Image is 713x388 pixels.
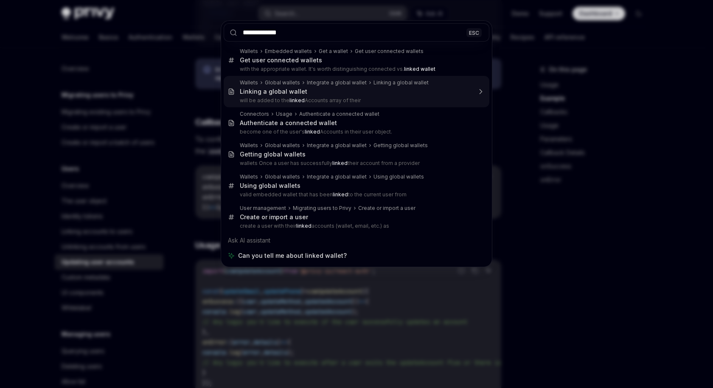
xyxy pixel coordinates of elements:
div: Usage [276,111,292,117]
div: Get user connected wallets [240,56,322,64]
div: Linking a global wallet [373,79,429,86]
p: wallets Once a user has successfully their account from a provider [240,160,472,167]
div: Linking a global wallet [240,88,307,95]
b: linked [289,97,305,103]
div: Integrate a global wallet [307,142,367,149]
div: Embedded wallets [265,48,312,55]
div: Create or import a user [240,213,308,221]
div: User management [240,205,286,212]
div: Migrating users to Privy [293,205,351,212]
p: valid embedded wallet that has been to the current user from [240,191,472,198]
div: Authenticate a connected wallet [240,119,337,127]
p: create a user with their accounts (wallet, email, etc.) as [240,223,472,229]
div: Ask AI assistant [224,233,489,248]
div: Global wallets [265,79,300,86]
p: with the appropriate wallet. It's worth distinguishing connected vs. [240,66,472,73]
b: linked wallet [404,66,435,72]
div: Authenticate a connected wallet [299,111,379,117]
div: Get user connected wallets [355,48,424,55]
b: linked [333,191,348,198]
div: Integrate a global wallet [307,79,367,86]
div: Create or import a user [358,205,415,212]
div: Wallets [240,48,258,55]
div: Global wallets [265,142,300,149]
div: ESC [466,28,482,37]
div: Integrate a global wallet [307,173,367,180]
p: will be added to the Accounts array of their [240,97,472,104]
div: Using global wallets [373,173,424,180]
div: Get a wallet [319,48,348,55]
b: linked [296,223,312,229]
div: Wallets [240,142,258,149]
div: Global wallets [265,173,300,180]
div: Getting global wallets [373,142,428,149]
span: Can you tell me about linked wallet? [238,251,347,260]
div: Wallets [240,173,258,180]
b: linked [305,128,320,135]
div: Using global wallets [240,182,300,190]
b: linked [332,160,348,166]
div: Wallets [240,79,258,86]
p: become one of the user's Accounts in their user object. [240,128,472,135]
div: Getting global wallets [240,151,306,158]
div: Connectors [240,111,269,117]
